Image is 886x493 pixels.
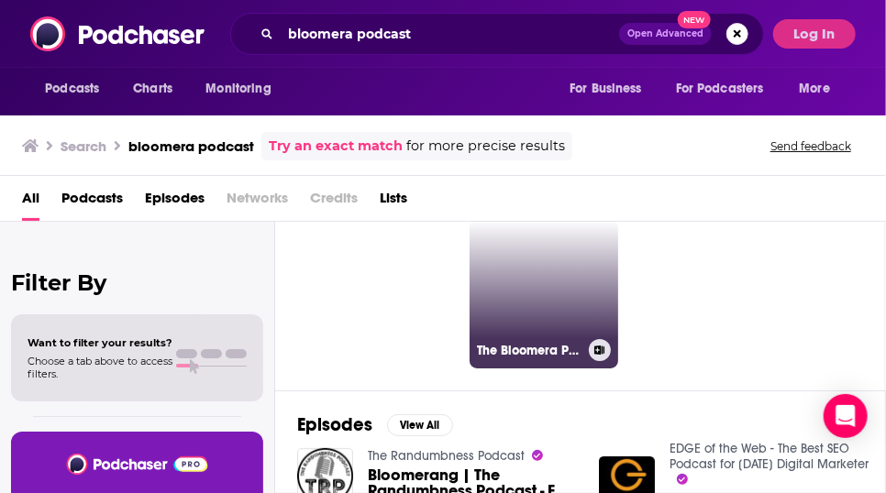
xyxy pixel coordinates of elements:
a: EDGE of the Web - The Best SEO Podcast for Today's Digital Marketer [670,441,869,472]
a: The Bloomera Podcast | Personal Growth, Breaking Cycles, & Healing Trauma (your BLOOM ERA) [470,220,618,368]
a: All [22,183,39,221]
div: Open Intercom Messenger [824,394,868,438]
button: open menu [787,71,854,106]
a: EpisodesView All [297,413,453,436]
span: For Podcasters [676,76,764,102]
h3: The Bloomera Podcast | Personal Growth, Breaking Cycles, & Healing Trauma (your BLOOM ERA) [477,343,581,358]
span: For Business [570,76,642,102]
a: Try an exact match [269,136,403,157]
span: Monitoring [205,76,271,102]
a: Podcasts [61,183,123,221]
h2: Episodes [297,413,372,436]
button: open menu [193,71,294,106]
div: Search podcasts, credits, & more... [230,13,764,55]
img: Podchaser - Follow, Share and Rate Podcasts [30,16,206,51]
h3: Search [61,137,106,155]
span: Credits [310,183,358,221]
h3: bloomera podcast [128,137,254,155]
span: Choose a tab above to access filters. [28,355,172,380]
span: Podcasts [45,76,99,102]
span: Open Advanced [627,29,703,38]
button: Send feedback [765,138,857,154]
button: open menu [32,71,123,106]
span: More [800,76,831,102]
a: Episodes [145,183,205,221]
a: Charts [121,71,183,106]
a: Lists [380,183,407,221]
span: New [678,11,711,28]
span: Networks [227,183,288,221]
span: Charts [133,76,172,102]
button: Open AdvancedNew [619,23,712,45]
span: for more precise results [406,136,565,157]
button: View All [387,414,453,436]
input: Search podcasts, credits, & more... [281,19,619,49]
span: Want to filter your results? [28,336,172,349]
button: open menu [664,71,791,106]
a: The Randumbness Podcast [368,448,525,464]
button: Log In [773,19,856,49]
h2: Filter By [11,269,263,296]
img: Podchaser - Follow, Share and Rate Podcasts [65,454,209,475]
button: open menu [557,71,665,106]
